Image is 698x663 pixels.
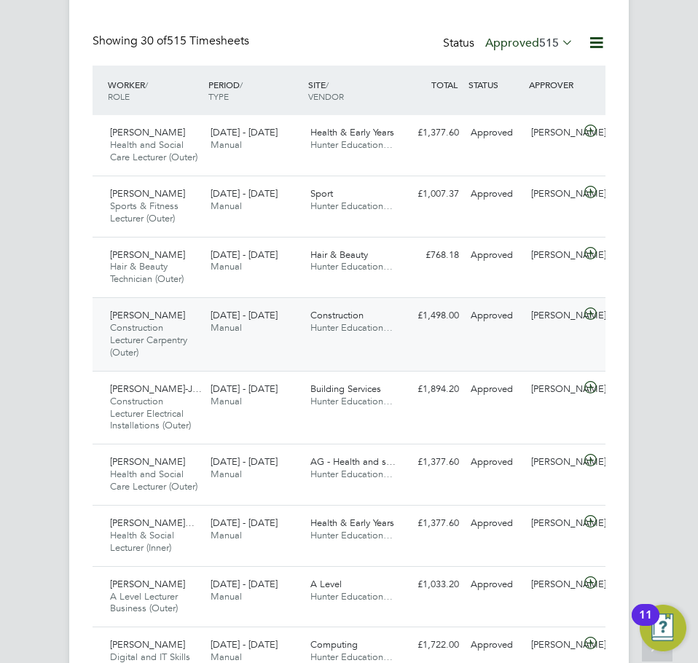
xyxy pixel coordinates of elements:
span: [PERSON_NAME] [110,638,185,651]
span: [DATE] - [DATE] [211,126,278,138]
div: Approved [465,304,525,328]
span: Health & Early Years [310,126,394,138]
span: [PERSON_NAME]… [110,517,195,529]
span: Construction Lecturer Electrical Installations (Outer) [110,395,191,432]
span: Hunter Education… [310,529,393,541]
div: WORKER [104,71,205,109]
span: Health & Social Lecturer (Inner) [110,529,174,554]
span: ROLE [108,90,130,102]
span: [PERSON_NAME] [110,187,185,200]
div: [PERSON_NAME] [525,304,586,328]
span: Sport [310,187,333,200]
div: Approved [465,450,525,474]
div: Approved [465,377,525,401]
div: Status [443,34,576,54]
div: £1,377.60 [405,450,466,474]
span: Hunter Education… [310,138,393,151]
span: [PERSON_NAME]-J… [110,382,202,395]
span: / [240,79,243,90]
span: / [145,79,148,90]
span: Hunter Education… [310,260,393,272]
span: [DATE] - [DATE] [211,578,278,590]
div: £1,722.00 [405,633,466,657]
div: £1,377.60 [405,121,466,145]
div: Approved [465,573,525,597]
span: 30 of [141,34,167,48]
div: £1,377.60 [405,511,466,535]
button: Open Resource Center, 11 new notifications [640,605,686,651]
span: [DATE] - [DATE] [211,638,278,651]
span: Hunter Education… [310,395,393,407]
span: [PERSON_NAME] [110,126,185,138]
span: VENDOR [308,90,344,102]
div: [PERSON_NAME] [525,121,586,145]
div: [PERSON_NAME] [525,633,586,657]
div: [PERSON_NAME] [525,573,586,597]
span: [PERSON_NAME] [110,309,185,321]
span: Hair & Beauty Technician (Outer) [110,260,184,285]
span: Manual [211,468,242,480]
span: Building Services [310,382,381,395]
span: A Level [310,578,342,590]
span: Construction Lecturer Carpentry (Outer) [110,321,187,358]
div: [PERSON_NAME] [525,511,586,535]
span: [DATE] - [DATE] [211,382,278,395]
div: Approved [465,243,525,267]
label: Approved [485,36,573,50]
div: [PERSON_NAME] [525,182,586,206]
div: [PERSON_NAME] [525,377,586,401]
div: £1,894.20 [405,377,466,401]
div: SITE [305,71,405,109]
div: PERIOD [205,71,305,109]
div: APPROVER [525,71,586,98]
span: [DATE] - [DATE] [211,309,278,321]
div: £768.18 [405,243,466,267]
div: £1,007.37 [405,182,466,206]
span: Manual [211,651,242,663]
div: Showing [93,34,252,49]
span: Manual [211,200,242,212]
span: Hunter Education… [310,590,393,603]
span: Manual [211,321,242,334]
span: Manual [211,395,242,407]
span: Hunter Education… [310,651,393,663]
span: Health & Early Years [310,517,394,529]
span: [DATE] - [DATE] [211,517,278,529]
span: Hunter Education… [310,200,393,212]
div: £1,498.00 [405,304,466,328]
span: Health and Social Care Lecturer (Outer) [110,138,197,163]
span: Hair & Beauty [310,248,368,261]
span: Sports & Fitness Lecturer (Outer) [110,200,179,224]
span: [PERSON_NAME] [110,248,185,261]
div: [PERSON_NAME] [525,243,586,267]
div: [PERSON_NAME] [525,450,586,474]
span: / [326,79,329,90]
span: TOTAL [431,79,458,90]
span: [DATE] - [DATE] [211,187,278,200]
span: AG - Health and s… [310,455,396,468]
div: Approved [465,511,525,535]
div: Approved [465,121,525,145]
span: Hunter Education… [310,468,393,480]
div: STATUS [465,71,525,98]
span: Manual [211,138,242,151]
span: Health and Social Care Lecturer (Outer) [110,468,197,493]
span: Manual [211,590,242,603]
span: Computing [310,638,358,651]
span: [DATE] - [DATE] [211,248,278,261]
span: 515 [539,36,559,50]
span: [DATE] - [DATE] [211,455,278,468]
span: TYPE [208,90,229,102]
span: Hunter Education… [310,321,393,334]
div: £1,033.20 [405,573,466,597]
div: 11 [639,615,652,634]
div: Approved [465,633,525,657]
span: [PERSON_NAME] [110,578,185,590]
span: Manual [211,529,242,541]
span: 515 Timesheets [141,34,249,48]
div: Approved [465,182,525,206]
span: Manual [211,260,242,272]
span: [PERSON_NAME] [110,455,185,468]
span: Construction [310,309,364,321]
span: A Level Lecturer Business (Outer) [110,590,178,615]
